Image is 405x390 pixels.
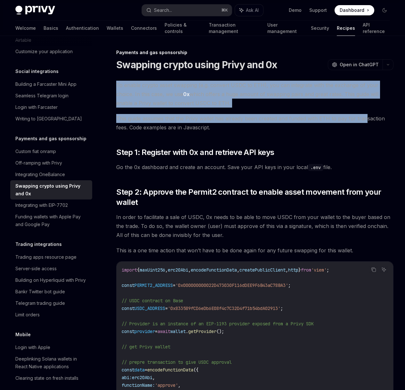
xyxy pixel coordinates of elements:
span: Dashboard [340,7,364,13]
a: Writing to [GEOGRAPHIC_DATA] [10,113,92,125]
div: Building a Farcaster Mini App [15,80,77,88]
div: Custom fiat onramp [15,148,56,155]
a: Swapping crypto using Privy and 0x [10,180,92,199]
a: Dashboard [335,5,374,15]
span: This guide assumes that the Privy wallet has already been created and funded with ETH to pay for ... [116,114,393,132]
span: (); [216,329,224,334]
span: , [237,267,239,273]
span: erc20Abi [168,267,188,273]
a: User management [267,20,304,36]
div: Writing to [GEOGRAPHIC_DATA] [15,115,82,123]
a: Seamless Telegram login [10,90,92,102]
a: Building a Farcaster Mini App [10,78,92,90]
div: Payments and gas sponsorship [116,49,393,56]
a: Bankr Twitter bot guide [10,286,92,297]
button: Ask AI [235,4,263,16]
a: Customize your application [10,46,92,57]
span: 'viem' [311,267,327,273]
span: data [134,367,145,373]
a: Limit orders [10,309,92,321]
span: http [288,267,298,273]
span: import [122,267,137,273]
a: Wallets [107,20,123,36]
div: Building on Hyperliquid with Privy [15,276,86,284]
div: Off-ramping with Privy [15,159,62,167]
a: 0x [183,91,190,98]
span: = [155,329,158,334]
a: Off-ramping with Privy [10,157,92,169]
a: Recipes [337,20,355,36]
a: Clearing state on fresh installs [10,372,92,384]
span: USDC_ADDRESS [134,305,165,311]
div: Integrating OneBalance [15,171,65,178]
a: API reference [363,20,390,36]
span: To enable crypto asset swapping (e.g. convert USDC to ETH), you can integrate with the exchange o... [116,81,393,108]
span: encodeFunctionData [191,267,237,273]
button: Search...⌘K [142,4,232,16]
div: Server-side access [15,265,57,272]
span: , [286,267,288,273]
div: Swapping crypto using Privy and 0x [15,182,88,198]
div: Customize your application [15,48,73,55]
span: 'approve' [155,382,178,388]
div: Telegram trading guide [15,299,65,307]
span: Step 2: Approve the Permit2 contract to enable asset movement from your wallet [116,187,393,207]
span: const [122,367,134,373]
span: , [165,267,168,273]
a: Security [311,20,329,36]
img: dark logo [15,6,55,15]
a: Trading apps resource page [10,251,92,263]
span: In order to facilitate a sale of USDC, 0x needs to be able to move USDC from your wallet to the b... [116,213,393,240]
div: Trading apps resource page [15,253,77,261]
a: Deeplinking Solana wallets in React Native applications [10,353,92,372]
span: '0x833589fCD6eDb6E08f4c7C32D4f71b54bdA02913' [168,305,280,311]
div: Search... [154,6,172,14]
span: // prepre transaction to give USDC approval [122,359,232,365]
a: Basics [44,20,58,36]
a: Authentication [66,20,99,36]
span: // get Privy wallet [122,344,170,350]
a: Building on Hyperliquid with Privy [10,274,92,286]
span: erc20Abi [132,375,152,380]
span: abi: [122,375,132,380]
span: // Provider is an instance of an EIP-1193 provider exposed from a Privy SDK [122,321,314,327]
span: functionName: [122,382,155,388]
span: maxUint256 [140,267,165,273]
span: This is a one time action that won’t have to be done again for any future swapping for this wallet. [116,246,393,255]
div: Seamless Telegram login [15,92,69,100]
span: = [165,305,168,311]
span: { [137,267,140,273]
div: Deeplinking Solana wallets in React Native applications [15,355,88,370]
span: ; [280,305,283,311]
div: Limit orders [15,311,40,319]
h5: Payments and gas sponsorship [15,135,86,142]
a: Login with Farcaster [10,102,92,113]
span: . [186,329,188,334]
div: Bankr Twitter bot guide [15,288,65,296]
h5: Mobile [15,331,31,338]
button: Copy the contents from the code block [369,265,378,274]
span: // USDC contract on Base [122,298,183,304]
a: Custom fiat onramp [10,146,92,157]
span: const [122,329,134,334]
a: Welcome [15,20,36,36]
code: .env [308,164,323,171]
span: '0x000000000022D473030F116dDEE9F6B43aC78BA3' [175,282,288,288]
span: ; [327,267,329,273]
span: } [298,267,301,273]
span: createPublicClient [239,267,286,273]
span: ({ [193,367,198,373]
a: Server-side access [10,263,92,274]
span: ; [288,282,291,288]
span: encodeFunctionData [147,367,193,373]
div: Funding wallets with Apple Pay and Google Pay [15,213,88,228]
span: Open in ChatGPT [340,61,379,68]
a: Login with Apple [10,342,92,353]
div: Login with Apple [15,344,50,351]
div: Clearing state on fresh installs [15,374,78,382]
span: ⌘ K [221,8,228,13]
a: Telegram trading guide [10,297,92,309]
a: Connectors [131,20,157,36]
span: provider [134,329,155,334]
span: const [122,282,134,288]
